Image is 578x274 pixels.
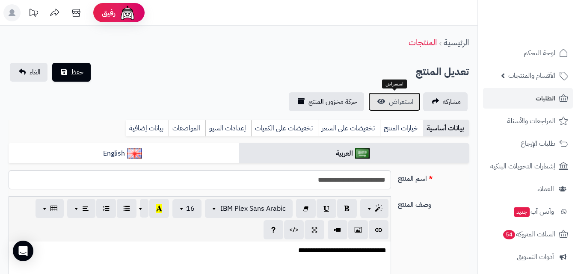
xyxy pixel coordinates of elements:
[483,111,573,131] a: المراجعات والأسئلة
[423,120,469,137] a: بيانات أساسية
[102,8,116,18] span: رفيق
[382,80,407,89] div: استعراض
[318,120,380,137] a: تخفيضات على السعر
[423,92,468,111] a: مشاركه
[507,115,555,127] span: المراجعات والأسئلة
[10,63,47,82] a: الغاء
[30,67,41,77] span: الغاء
[394,170,472,184] label: اسم المنتج
[524,47,555,59] span: لوحة التحكم
[483,156,573,177] a: إشعارات التحويلات البنكية
[52,63,91,82] button: حفظ
[9,143,239,164] a: English
[239,143,469,164] a: العربية
[409,36,437,49] a: المنتجات
[508,70,555,82] span: الأقسام والمنتجات
[368,92,421,111] a: استعراض
[126,120,169,137] a: بيانات إضافية
[444,36,469,49] a: الرئيسية
[483,133,573,154] a: طلبات الإرجاع
[389,97,414,107] span: استعراض
[127,148,142,159] img: English
[536,92,555,104] span: الطلبات
[502,228,555,240] span: السلات المتروكة
[513,206,554,218] span: وآتس آب
[13,241,33,261] div: Open Intercom Messenger
[205,199,293,218] button: IBM Plex Sans Arabic
[119,4,136,21] img: ai-face.png
[443,97,461,107] span: مشاركه
[205,120,251,137] a: إعدادات السيو
[483,224,573,245] a: السلات المتروكة54
[186,203,195,214] span: 16
[503,230,515,239] span: 54
[514,207,530,217] span: جديد
[483,179,573,199] a: العملاء
[537,183,554,195] span: العملاء
[483,43,573,63] a: لوحة التحكم
[483,88,573,109] a: الطلبات
[172,199,202,218] button: 16
[355,148,370,159] img: العربية
[521,138,555,150] span: طلبات الإرجاع
[490,160,555,172] span: إشعارات التحويلات البنكية
[71,67,84,77] span: حفظ
[380,120,423,137] a: خيارات المنتج
[483,247,573,267] a: أدوات التسويق
[169,120,205,137] a: المواصفات
[220,203,286,214] span: IBM Plex Sans Arabic
[308,97,357,107] span: حركة مخزون المنتج
[483,201,573,222] a: وآتس آبجديد
[289,92,364,111] a: حركة مخزون المنتج
[23,4,44,24] a: تحديثات المنصة
[517,251,554,263] span: أدوات التسويق
[416,63,469,81] h2: تعديل المنتج
[394,196,472,210] label: وصف المنتج
[251,120,318,137] a: تخفيضات على الكميات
